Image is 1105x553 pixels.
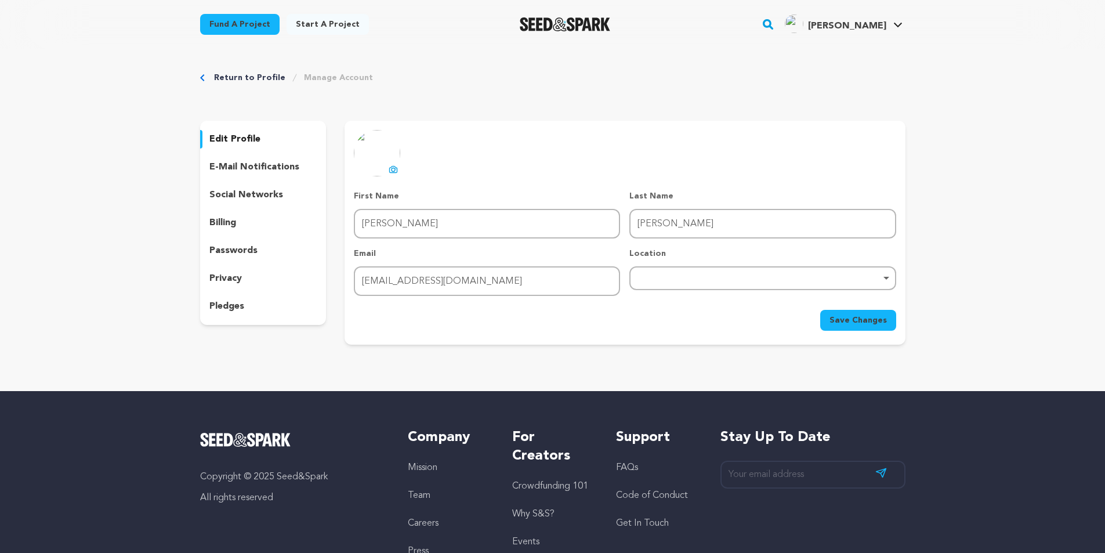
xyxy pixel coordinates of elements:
[200,186,327,204] button: social networks
[785,15,803,33] img: ACg8ocLnXQGMippklFjl3OsExrFrw5bvGAGT8kebU8mX7xUpkuzFjA=s96-c
[616,428,697,447] h5: Support
[520,17,611,31] img: Seed&Spark Logo Dark Mode
[408,519,439,528] a: Careers
[214,72,285,84] a: Return to Profile
[304,72,373,84] a: Manage Account
[287,14,369,35] a: Start a project
[200,470,385,484] p: Copyright © 2025 Seed&Spark
[512,428,593,465] h5: For Creators
[354,248,620,259] p: Email
[209,216,236,230] p: billing
[720,461,905,489] input: Your email address
[408,463,437,472] a: Mission
[200,269,327,288] button: privacy
[200,130,327,149] button: edit profile
[629,248,896,259] p: Location
[209,244,258,258] p: passwords
[200,433,385,447] a: Seed&Spark Homepage
[209,272,242,285] p: privacy
[616,463,638,472] a: FAQs
[629,190,896,202] p: Last Name
[200,214,327,232] button: billing
[782,12,905,33] a: Sharma B.'s Profile
[520,17,611,31] a: Seed&Spark Homepage
[616,491,688,500] a: Code of Conduct
[782,12,905,37] span: Sharma B.'s Profile
[200,241,327,260] button: passwords
[209,160,299,174] p: e-mail notifications
[354,266,620,296] input: Email
[209,132,260,146] p: edit profile
[200,297,327,316] button: pledges
[829,315,887,326] span: Save Changes
[200,491,385,505] p: All rights reserved
[808,21,886,31] span: [PERSON_NAME]
[820,310,896,331] button: Save Changes
[408,428,488,447] h5: Company
[200,14,280,35] a: Fund a project
[354,190,620,202] p: First Name
[209,299,244,313] p: pledges
[200,433,291,447] img: Seed&Spark Logo
[354,209,620,238] input: First Name
[512,537,539,547] a: Events
[200,72,905,84] div: Breadcrumb
[512,482,588,491] a: Crowdfunding 101
[720,428,905,447] h5: Stay up to date
[200,158,327,176] button: e-mail notifications
[616,519,669,528] a: Get In Touch
[408,491,430,500] a: Team
[209,188,283,202] p: social networks
[785,15,886,33] div: Sharma B.'s Profile
[629,209,896,238] input: Last Name
[512,509,555,519] a: Why S&S?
